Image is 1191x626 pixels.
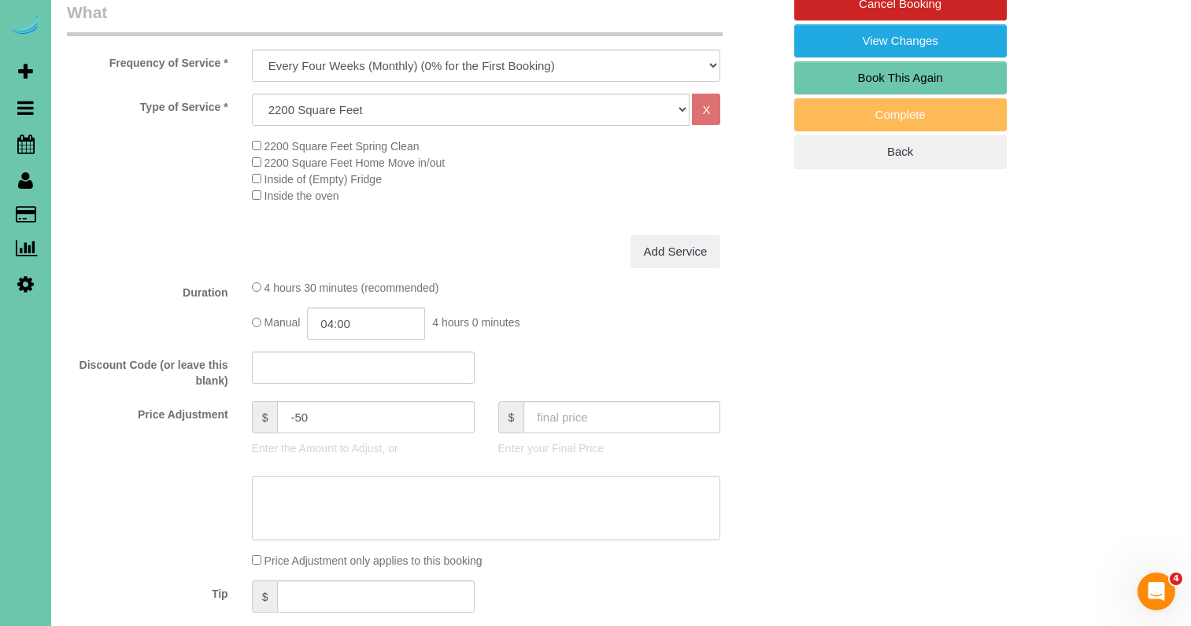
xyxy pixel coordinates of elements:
span: 2200 Square Feet Home Move in/out [264,156,446,169]
p: Enter the Amount to Adjust, or [252,440,475,456]
p: Enter your Final Price [498,440,721,456]
a: Add Service [631,235,721,268]
label: Discount Code (or leave this blank) [55,352,240,388]
label: Duration [55,279,240,300]
span: Manual [264,317,301,330]
span: 4 hours 30 minutes (recommended) [264,282,439,294]
span: $ [498,401,524,433]
span: 2200 Square Feet Spring Clean [264,140,420,153]
span: 4 hours 0 minutes [432,317,520,330]
label: Price Adjustment [55,401,240,422]
label: Type of Service * [55,94,240,115]
label: Frequency of Service * [55,50,240,71]
legend: What [67,1,723,36]
a: Back [794,135,1007,168]
label: Tip [55,580,240,602]
input: final price [523,401,720,433]
a: View Changes [794,24,1007,57]
span: Inside the oven [264,190,339,202]
img: Automaid Logo [9,16,41,38]
span: 4 [1170,573,1182,585]
span: Price Adjustment only applies to this booking [264,554,483,567]
iframe: Intercom live chat [1137,573,1175,610]
span: $ [252,580,278,613]
span: Inside of (Empty) Fridge [264,173,382,186]
a: Book This Again [794,61,1007,94]
span: $ [252,401,278,433]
